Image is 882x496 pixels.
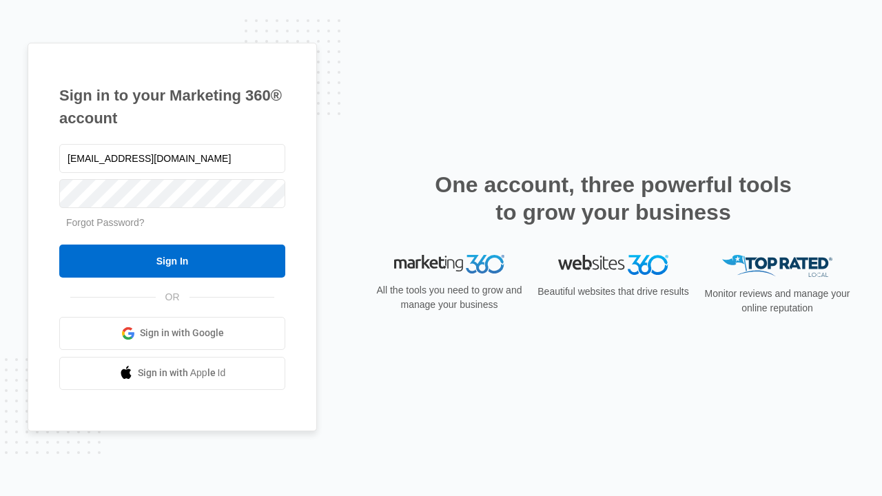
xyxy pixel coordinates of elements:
[59,84,285,130] h1: Sign in to your Marketing 360® account
[558,255,668,275] img: Websites 360
[372,283,526,312] p: All the tools you need to grow and manage your business
[722,255,832,278] img: Top Rated Local
[536,285,690,299] p: Beautiful websites that drive results
[59,144,285,173] input: Email
[138,366,226,380] span: Sign in with Apple Id
[156,290,189,304] span: OR
[59,317,285,350] a: Sign in with Google
[431,171,796,226] h2: One account, three powerful tools to grow your business
[59,245,285,278] input: Sign In
[66,217,145,228] a: Forgot Password?
[59,357,285,390] a: Sign in with Apple Id
[140,326,224,340] span: Sign in with Google
[394,255,504,274] img: Marketing 360
[700,287,854,316] p: Monitor reviews and manage your online reputation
